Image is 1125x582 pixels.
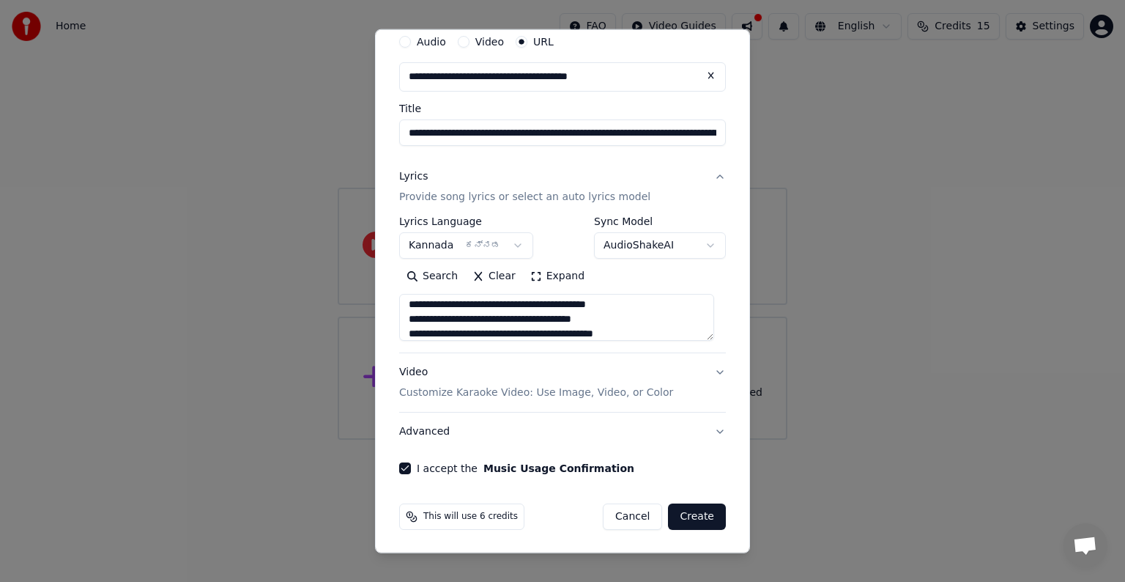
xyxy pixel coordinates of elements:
[417,463,634,474] label: I accept the
[423,511,518,523] span: This will use 6 credits
[594,216,726,226] label: Sync Model
[523,265,592,288] button: Expand
[399,353,726,412] button: VideoCustomize Karaoke Video: Use Image, Video, or Color
[399,169,428,184] div: Lyrics
[399,158,726,216] button: LyricsProvide song lyrics or select an auto lyrics model
[399,103,726,114] label: Title
[399,365,673,400] div: Video
[399,413,726,451] button: Advanced
[533,37,554,47] label: URL
[399,190,650,205] p: Provide song lyrics or select an auto lyrics model
[417,37,446,47] label: Audio
[399,386,673,400] p: Customize Karaoke Video: Use Image, Video, or Color
[475,37,504,47] label: Video
[668,504,726,530] button: Create
[399,216,533,226] label: Lyrics Language
[399,216,726,353] div: LyricsProvide song lyrics or select an auto lyrics model
[465,265,523,288] button: Clear
[399,265,465,288] button: Search
[603,504,662,530] button: Cancel
[483,463,634,474] button: I accept the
